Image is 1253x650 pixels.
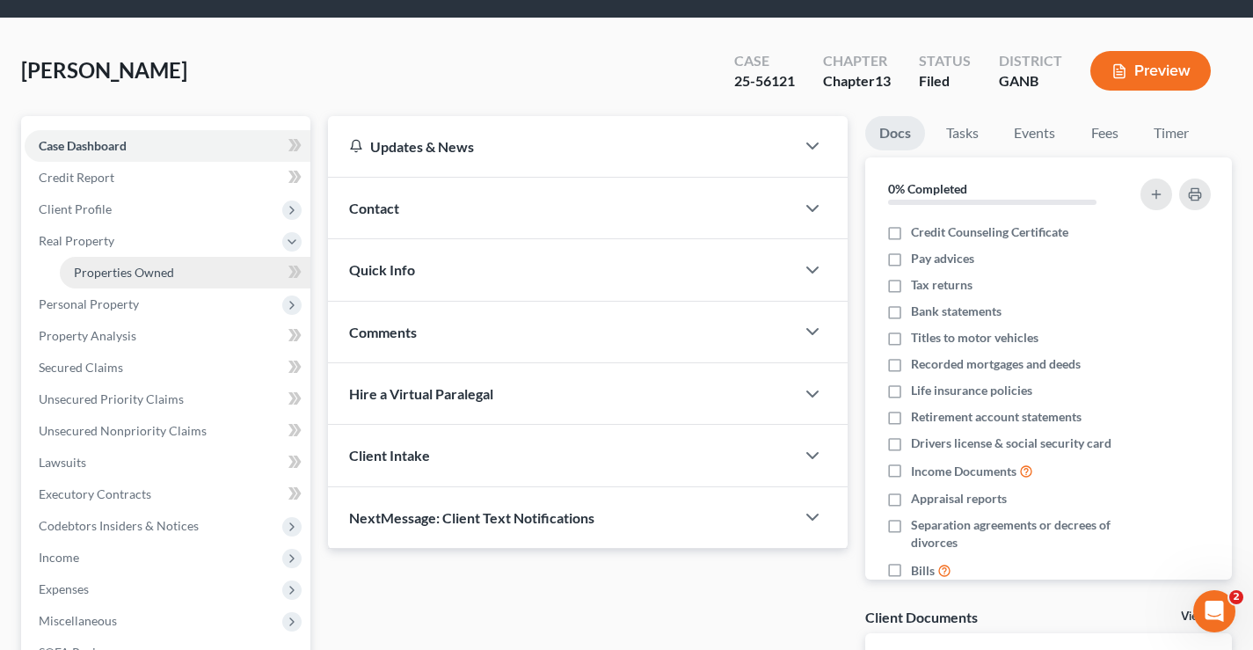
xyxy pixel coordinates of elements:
[39,613,117,628] span: Miscellaneous
[911,382,1032,399] span: Life insurance policies
[911,329,1038,347] span: Titles to motor vehicles
[875,72,891,89] span: 13
[39,391,184,406] span: Unsecured Priority Claims
[39,138,127,153] span: Case Dashboard
[999,71,1062,91] div: GANB
[911,355,1081,373] span: Recorded mortgages and deeds
[911,562,935,580] span: Bills
[1193,590,1235,632] iframe: Intercom live chat
[349,385,493,402] span: Hire a Virtual Paralegal
[25,162,310,194] a: Credit Report
[349,200,399,216] span: Contact
[911,223,1068,241] span: Credit Counseling Certificate
[911,250,974,267] span: Pay advices
[911,303,1002,320] span: Bank statements
[823,71,891,91] div: Chapter
[349,509,594,526] span: NextMessage: Client Text Notifications
[39,455,86,470] span: Lawsuits
[349,137,774,156] div: Updates & News
[74,265,174,280] span: Properties Owned
[888,181,967,196] strong: 0% Completed
[1076,116,1133,150] a: Fees
[25,478,310,510] a: Executory Contracts
[1090,51,1211,91] button: Preview
[911,490,1007,508] span: Appraisal reports
[919,51,971,71] div: Status
[734,71,795,91] div: 25-56121
[1181,610,1225,623] a: View All
[349,261,415,278] span: Quick Info
[25,383,310,415] a: Unsecured Priority Claims
[1140,116,1203,150] a: Timer
[932,116,993,150] a: Tasks
[39,233,114,248] span: Real Property
[349,447,430,464] span: Client Intake
[823,51,891,71] div: Chapter
[349,324,417,340] span: Comments
[25,130,310,162] a: Case Dashboard
[911,276,973,294] span: Tax returns
[25,415,310,447] a: Unsecured Nonpriority Claims
[919,71,971,91] div: Filed
[911,408,1082,426] span: Retirement account statements
[1229,590,1243,604] span: 2
[999,51,1062,71] div: District
[39,360,123,375] span: Secured Claims
[39,201,112,216] span: Client Profile
[25,447,310,478] a: Lawsuits
[21,57,187,83] span: [PERSON_NAME]
[911,516,1125,551] span: Separation agreements or decrees of divorces
[39,328,136,343] span: Property Analysis
[39,296,139,311] span: Personal Property
[39,518,199,533] span: Codebtors Insiders & Notices
[865,116,925,150] a: Docs
[734,51,795,71] div: Case
[39,550,79,565] span: Income
[39,486,151,501] span: Executory Contracts
[39,170,114,185] span: Credit Report
[911,463,1016,480] span: Income Documents
[911,435,1111,452] span: Drivers license & social security card
[60,257,310,288] a: Properties Owned
[1000,116,1069,150] a: Events
[39,423,207,438] span: Unsecured Nonpriority Claims
[25,320,310,352] a: Property Analysis
[39,581,89,596] span: Expenses
[865,608,978,626] div: Client Documents
[25,352,310,383] a: Secured Claims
